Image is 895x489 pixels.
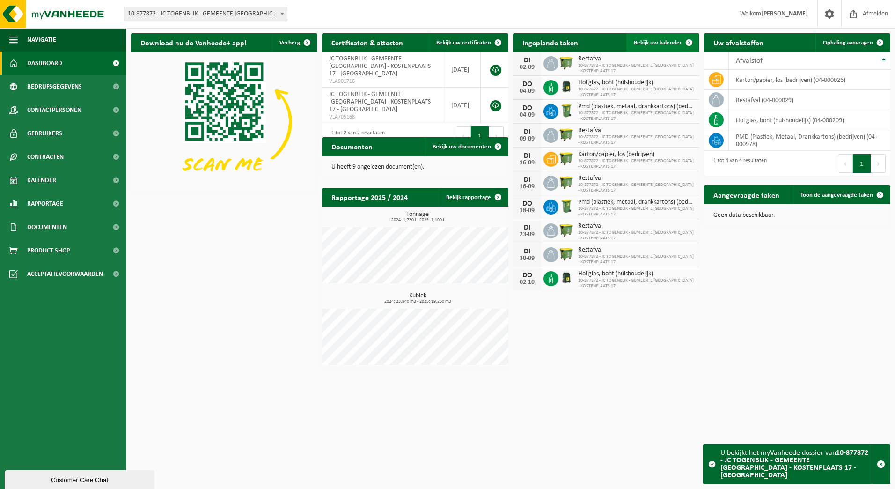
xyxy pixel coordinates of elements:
span: 10-877872 - JC TOGENBLIK - GEMEENTE [GEOGRAPHIC_DATA] - KOSTENPLAATS 17 [578,182,695,193]
span: 10-877872 - JC TOGENBLIK - GEMEENTE [GEOGRAPHIC_DATA] - KOSTENPLAATS 17 [578,230,695,241]
a: Toon de aangevraagde taken [793,185,889,204]
span: Restafval [578,246,695,254]
h2: Aangevraagde taken [704,185,789,204]
a: Bekijk uw documenten [425,137,507,156]
span: Dashboard [27,52,62,75]
div: 09-09 [518,136,536,142]
h2: Download nu de Vanheede+ app! [131,33,256,52]
a: Bekijk uw certificaten [429,33,507,52]
div: 02-09 [518,64,536,71]
span: Contactpersonen [27,98,81,122]
div: DI [518,248,536,255]
td: restafval (04-000029) [729,90,890,110]
button: Next [871,154,886,173]
div: DI [518,152,536,160]
strong: 10-877872 - JC TOGENBLIK - GEMEENTE [GEOGRAPHIC_DATA] - KOSTENPLAATS 17 - [GEOGRAPHIC_DATA] [720,449,868,479]
strong: [PERSON_NAME] [761,10,808,17]
td: hol glas, bont (huishoudelijk) (04-000209) [729,110,890,130]
span: 2024: 23,840 m3 - 2025: 19,260 m3 [327,299,508,304]
td: [DATE] [444,52,481,88]
span: Afvalstof [736,57,763,65]
span: Restafval [578,175,695,182]
div: DI [518,128,536,136]
span: 10-877872 - JC TOGENBLIK - GEMEENTE [GEOGRAPHIC_DATA] - KOSTENPLAATS 17 [578,158,695,170]
div: 16-09 [518,160,536,166]
button: 1 [471,126,489,145]
span: 10-877872 - JC TOGENBLIK - GEMEENTE [GEOGRAPHIC_DATA] - KOSTENPLAATS 17 [578,87,695,98]
span: JC TOGENBLIK - GEMEENTE [GEOGRAPHIC_DATA] - KOSTENPLAATS 17 - [GEOGRAPHIC_DATA] [329,91,431,113]
span: Product Shop [27,239,70,262]
span: Hol glas, bont (huishoudelijk) [578,79,695,87]
span: Pmd (plastiek, metaal, drankkartons) (bedrijven) [578,103,695,111]
span: Verberg [279,40,300,46]
span: VLA705168 [329,113,437,121]
span: Hol glas, bont (huishoudelijk) [578,270,695,278]
span: Ophaling aanvragen [823,40,873,46]
div: DO [518,104,536,112]
span: Contracten [27,145,64,169]
td: karton/papier, los (bedrijven) (04-000026) [729,70,890,90]
div: DI [518,57,536,64]
span: Bedrijfsgegevens [27,75,82,98]
span: Restafval [578,127,695,134]
span: 10-877872 - JC TOGENBLIK - GEMEENTE BEVEREN - KOSTENPLAATS 17 - BEVEREN-WAAS [124,7,287,21]
p: U heeft 9 ongelezen document(en). [331,164,499,170]
img: WB-1100-HPE-GN-51 [558,126,574,142]
span: 2024: 1,730 t - 2025: 1,100 t [327,218,508,222]
div: DO [518,81,536,88]
span: 10-877872 - JC TOGENBLIK - GEMEENTE [GEOGRAPHIC_DATA] - KOSTENPLAATS 17 [578,206,695,217]
span: 10-877872 - JC TOGENBLIK - GEMEENTE [GEOGRAPHIC_DATA] - KOSTENPLAATS 17 [578,278,695,289]
img: WB-0240-HPE-GN-51 [558,198,574,214]
iframe: chat widget [5,468,156,489]
button: Previous [838,154,853,173]
button: Verberg [272,33,316,52]
td: PMD (Plastiek, Metaal, Drankkartons) (bedrijven) (04-000978) [729,130,890,151]
div: 1 tot 2 van 2 resultaten [327,126,385,146]
span: Acceptatievoorwaarden [27,262,103,286]
div: 30-09 [518,255,536,262]
div: 16-09 [518,184,536,190]
td: [DATE] [444,88,481,123]
span: Documenten [27,215,67,239]
div: 04-09 [518,88,536,95]
div: 18-09 [518,207,536,214]
h3: Kubiek [327,293,508,304]
div: 02-10 [518,279,536,286]
img: WB-1100-HPE-GN-51 [558,174,574,190]
button: Next [489,126,504,145]
span: Restafval [578,222,695,230]
h3: Tonnage [327,211,508,222]
div: DO [518,200,536,207]
span: 10-877872 - JC TOGENBLIK - GEMEENTE [GEOGRAPHIC_DATA] - KOSTENPLAATS 17 [578,134,695,146]
h2: Documenten [322,137,382,156]
img: WB-1100-HPE-GN-51 [558,55,574,71]
span: Toon de aangevraagde taken [800,192,873,198]
span: Gebruikers [27,122,62,145]
div: 04-09 [518,112,536,119]
span: JC TOGENBLIK - GEMEENTE [GEOGRAPHIC_DATA] - KOSTENPLAATS 17 - [GEOGRAPHIC_DATA] [329,55,431,77]
h2: Ingeplande taken [513,33,587,52]
span: Pmd (plastiek, metaal, drankkartons) (bedrijven) [578,199,695,206]
span: Bekijk uw kalender [634,40,682,46]
div: 23-09 [518,231,536,238]
span: Restafval [578,55,695,63]
div: 1 tot 4 van 4 resultaten [709,153,767,174]
span: 10-877872 - JC TOGENBLIK - GEMEENTE [GEOGRAPHIC_DATA] - KOSTENPLAATS 17 [578,254,695,265]
a: Bekijk rapportage [439,188,507,207]
div: U bekijkt het myVanheede dossier van [720,445,872,484]
div: DO [518,272,536,279]
p: Geen data beschikbaar. [713,212,881,219]
span: 10-877872 - JC TOGENBLIK - GEMEENTE [GEOGRAPHIC_DATA] - KOSTENPLAATS 17 [578,63,695,74]
a: Ophaling aanvragen [815,33,889,52]
button: 1 [853,154,871,173]
img: CR-HR-1C-1000-PES-01 [558,270,574,286]
img: WB-1100-HPE-GN-51 [558,246,574,262]
h2: Uw afvalstoffen [704,33,773,52]
span: VLA901716 [329,78,437,85]
span: 10-877872 - JC TOGENBLIK - GEMEENTE [GEOGRAPHIC_DATA] - KOSTENPLAATS 17 [578,111,695,122]
img: WB-1100-HPE-GN-51 [558,150,574,166]
img: Download de VHEPlus App [131,52,317,192]
span: Kalender [27,169,56,192]
span: Rapportage [27,192,63,215]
